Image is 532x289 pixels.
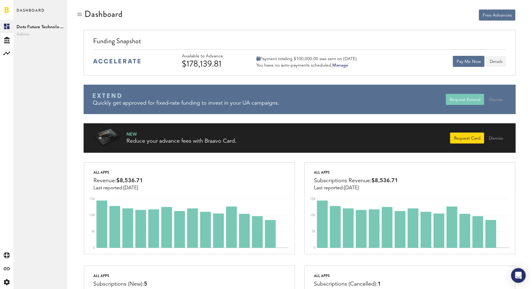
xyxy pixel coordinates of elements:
[256,56,358,62] div: Payment totaling $100,000.00 was sent on [DATE].
[310,198,316,201] text: 15K
[312,230,316,233] text: 5K
[93,59,141,64] img: accelerate-medium-blue-logo.svg
[93,185,143,191] div: Last reported:
[310,214,316,217] text: 10K
[314,185,398,191] div: Last reported:
[93,272,147,279] div: All apps
[314,246,315,249] text: 0
[93,129,120,147] img: Braavo Card
[126,131,236,137] div: NEW
[314,279,381,289] div: Subscriptions (Cancelled):
[13,4,35,10] span: Support
[93,93,122,98] img: Braavo Extend
[93,246,95,249] text: 0
[89,214,95,217] text: 10K
[256,63,358,68] div: You have no auto-payments scheduled.
[378,281,381,287] span: 1
[479,10,515,21] button: Free Advances
[17,31,64,38] span: Admin
[126,137,236,145] div: Reduce your advance fees with Braavo Card.
[91,230,95,233] text: 5K
[123,186,138,191] span: [DATE]
[450,133,484,144] button: Request Card
[511,268,526,283] div: Open Intercom Messenger
[485,94,507,105] button: Dismiss
[182,59,240,69] div: $178,139.81
[372,178,398,183] span: $8,536.71
[93,176,143,185] div: Revenue:
[314,169,398,176] div: All apps
[144,281,147,287] span: 5
[93,279,147,289] div: Subscriptions (New):
[485,133,507,144] button: Dismiss
[116,178,143,183] span: $8,536.71
[314,272,381,279] div: All apps
[89,198,95,201] text: 15K
[93,99,446,107] div: Quickly get approved for fixed-rate funding to invest in your UA campaigns.
[333,63,349,67] a: Manage
[314,176,398,185] div: Subscriptions Revenue:
[182,54,240,59] div: Available to Advance
[93,36,506,49] div: Funding Snapshot
[93,169,143,176] div: All apps
[17,23,64,31] span: Dots Future Technologies
[453,56,485,67] button: Pay Me Now
[85,9,123,19] div: Dashboard
[446,94,484,105] button: Request Extend
[486,56,506,67] button: Details
[17,7,45,20] span: Dashboard
[344,186,359,191] span: [DATE]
